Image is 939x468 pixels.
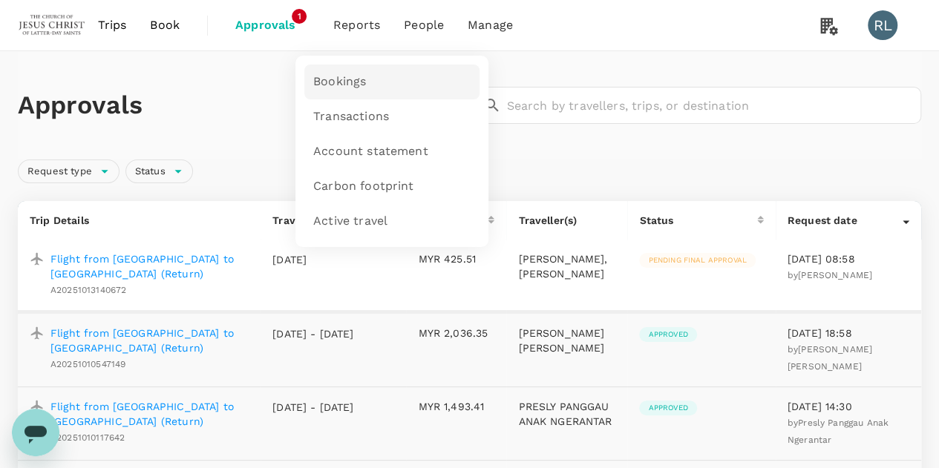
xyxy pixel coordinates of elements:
a: Bookings [304,65,480,99]
p: [DATE] - [DATE] [272,400,354,415]
span: Approvals [235,16,310,34]
span: Active travel [313,213,387,230]
a: Active travel [304,204,480,239]
span: by [788,418,889,445]
img: The Malaysian Church of Jesus Christ of Latter-day Saints [18,9,86,42]
a: Flight from [GEOGRAPHIC_DATA] to [GEOGRAPHIC_DATA] (Return) [50,251,249,281]
p: [DATE] 08:58 [788,251,909,266]
p: [DATE] 18:58 [788,326,909,340]
span: Pending final approval [639,255,755,266]
p: MYR 1,493.41 [418,399,494,414]
p: [PERSON_NAME] [PERSON_NAME] [518,326,615,355]
div: Travel date [272,213,387,228]
h1: Approvals [18,90,467,121]
span: by [788,344,872,372]
span: [PERSON_NAME] [PERSON_NAME] [788,344,872,372]
span: Status [126,165,174,179]
div: Request type [18,159,120,183]
span: [PERSON_NAME] [798,270,872,280]
span: Manage [468,16,513,34]
a: Transactions [304,99,480,134]
input: Search by travellers, trips, or destination [507,87,922,124]
span: Approved [639,403,696,413]
span: by [788,270,872,280]
a: Carbon footprint [304,169,480,204]
span: People [404,16,444,34]
span: 1 [292,9,307,24]
span: Transactions [313,108,389,125]
p: [DATE] - [DATE] [272,326,354,341]
p: PRESLY PANGGAU ANAK NGERANTAR [518,399,615,429]
iframe: Button to launch messaging window [12,409,59,456]
span: Approved [639,329,696,340]
span: A20251013140672 [50,285,126,295]
span: Presly Panggau Anak Ngerantar [788,418,889,445]
a: Flight from [GEOGRAPHIC_DATA] to [GEOGRAPHIC_DATA] (Return) [50,399,249,429]
div: Request date [788,213,903,228]
span: Trips [98,16,127,34]
span: Carbon footprint [313,178,413,195]
span: Account statement [313,143,428,160]
p: MYR 425.51 [418,251,494,266]
p: MYR 2,036.35 [418,326,494,340]
div: RL [868,10,897,40]
p: Trip Details [30,213,249,228]
span: Book [150,16,180,34]
div: Status [125,159,193,183]
a: Flight from [GEOGRAPHIC_DATA] to [GEOGRAPHIC_DATA] (Return) [50,326,249,355]
p: [DATE] 14:30 [788,399,909,414]
p: [DATE] [272,252,354,267]
div: Status [639,213,756,228]
span: Reports [333,16,380,34]
span: Bookings [313,73,366,90]
span: A20251010547149 [50,359,125,369]
p: [PERSON_NAME], [PERSON_NAME] [518,251,615,281]
a: Account statement [304,134,480,169]
span: Request type [19,165,101,179]
p: Traveller(s) [518,213,615,228]
span: A20251010117642 [50,432,125,443]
